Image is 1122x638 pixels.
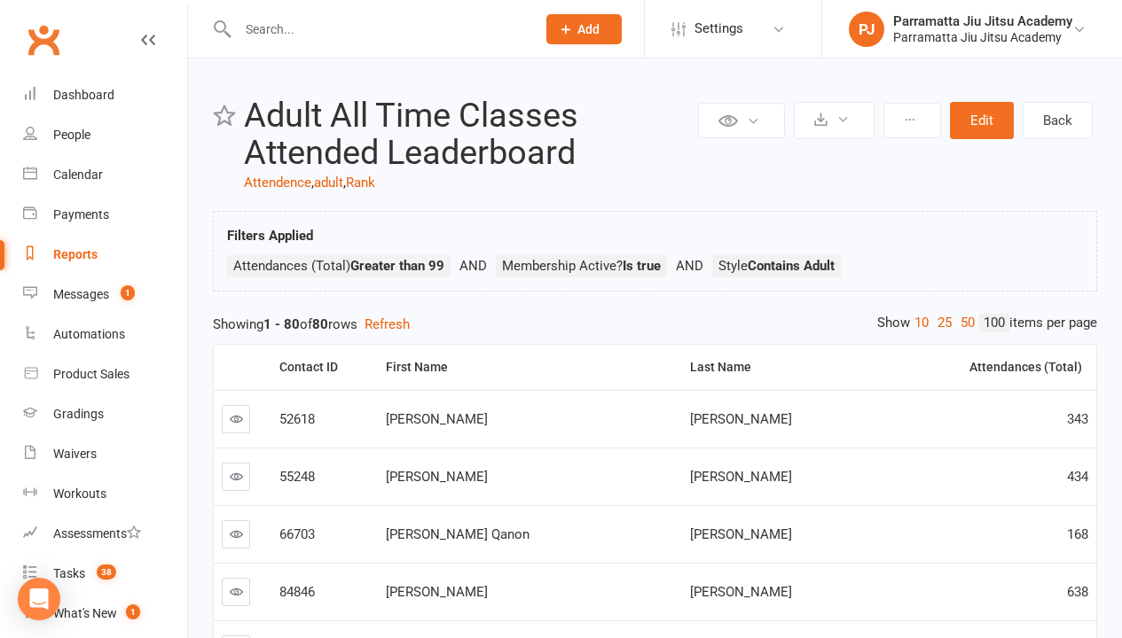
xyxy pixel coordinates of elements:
[53,128,90,142] div: People
[53,407,104,421] div: Gradings
[718,258,835,274] span: Style
[365,314,410,335] button: Refresh
[690,469,792,485] span: [PERSON_NAME]
[53,526,141,541] div: Assessments
[23,594,187,634] a: What's New1
[23,394,187,434] a: Gradings
[577,22,600,36] span: Add
[23,155,187,195] a: Calendar
[279,411,315,427] span: 52618
[53,486,106,501] div: Workouts
[979,314,1009,332] a: 100
[23,275,187,315] a: Messages 1
[53,167,103,182] div: Calendar
[227,228,313,244] strong: Filters Applied
[53,327,125,341] div: Automations
[23,434,187,474] a: Waivers
[956,314,979,332] a: 50
[893,13,1072,29] div: Parramatta Jiu Jitsu Academy
[350,258,444,274] strong: Greater than 99
[1067,526,1088,542] span: 168
[690,584,792,600] span: [PERSON_NAME]
[386,584,488,600] span: [PERSON_NAME]
[23,235,187,275] a: Reports
[1023,102,1093,139] a: Back
[849,12,884,47] div: PJ
[386,411,488,427] span: [PERSON_NAME]
[694,9,743,49] span: Settings
[346,175,375,191] a: Rank
[546,14,622,44] button: Add
[343,175,346,191] span: ,
[386,469,488,485] span: [PERSON_NAME]
[53,566,85,580] div: Tasks
[314,175,343,191] a: adult
[53,367,129,381] div: Product Sales
[386,361,668,374] div: First Name
[23,315,187,354] a: Automations
[53,287,109,301] div: Messages
[53,207,109,222] div: Payments
[312,316,328,332] strong: 80
[1067,469,1088,485] span: 434
[928,361,1082,374] div: Attendances (Total)
[279,526,315,542] span: 66703
[877,314,1097,332] div: Show items per page
[893,29,1072,45] div: Parramatta Jiu Jitsu Academy
[502,258,661,274] span: Membership Active?
[23,195,187,235] a: Payments
[386,526,530,542] span: [PERSON_NAME] Qanon
[232,17,523,42] input: Search...
[233,258,444,274] span: Attendances (Total)
[21,18,66,62] a: Clubworx
[311,175,314,191] span: ,
[23,115,187,155] a: People
[690,361,906,374] div: Last Name
[97,564,116,580] span: 38
[933,314,956,332] a: 25
[53,606,117,620] div: What's New
[23,554,187,594] a: Tasks 38
[748,258,835,274] strong: Contains Adult
[23,474,187,514] a: Workouts
[23,514,187,554] a: Assessments
[690,526,792,542] span: [PERSON_NAME]
[950,102,1014,139] button: Edit
[53,88,114,102] div: Dashboard
[53,447,97,461] div: Waivers
[1067,411,1088,427] span: 343
[279,469,315,485] span: 55248
[279,584,315,600] span: 84846
[244,97,694,172] h2: Adult All Time Classes Attended Leaderboard
[53,247,98,261] div: Reports
[213,314,1097,335] div: Showing of rows
[244,175,311,191] a: Attendence
[690,411,792,427] span: [PERSON_NAME]
[23,75,187,115] a: Dashboard
[126,604,140,619] span: 1
[23,354,187,394] a: Product Sales
[623,258,661,274] strong: Is true
[1067,584,1088,600] span: 638
[121,285,135,300] span: 1
[263,316,300,332] strong: 1 - 80
[18,578,60,620] div: Open Intercom Messenger
[910,314,933,332] a: 10
[279,361,363,374] div: Contact ID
